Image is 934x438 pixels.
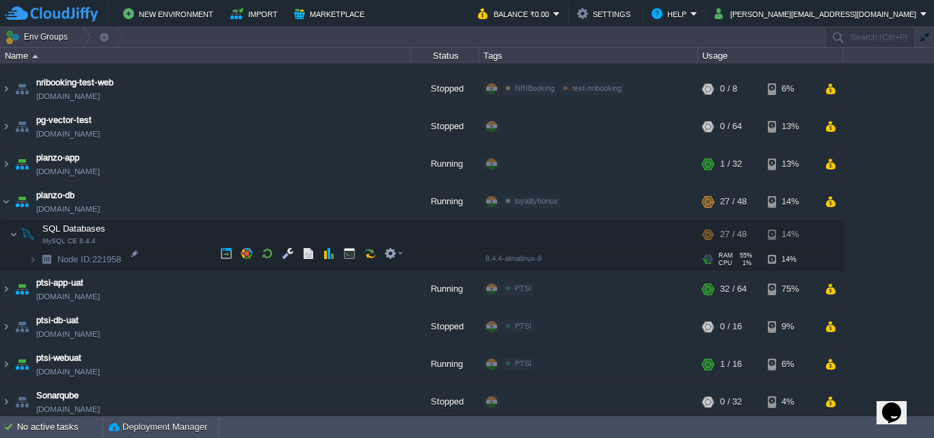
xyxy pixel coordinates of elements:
div: 0 / 32 [720,383,742,420]
button: New Environment [123,5,217,22]
span: [DOMAIN_NAME] [36,290,100,303]
img: AMDAwAAAACH5BAEAAAAALAAAAAABAAEAAAICRAEAOw== [10,221,18,248]
span: PTSI [515,359,531,368]
img: AMDAwAAAACH5BAEAAAAALAAAAAABAAEAAAICRAEAOw== [12,183,31,220]
img: AMDAwAAAACH5BAEAAAAALAAAAAABAAEAAAICRAEAOw== [12,308,31,345]
img: AMDAwAAAACH5BAEAAAAALAAAAAABAAEAAAICRAEAOw== [1,271,12,307]
div: Running [411,346,479,383]
a: ptsi-webuat [36,351,81,365]
img: AMDAwAAAACH5BAEAAAAALAAAAAABAAEAAAICRAEAOw== [18,221,38,248]
a: ptsi-app-uat [36,276,83,290]
a: SQL DatabasesMySQL CE 8.4.4 [41,223,107,234]
img: CloudJiffy [5,5,98,23]
div: Stopped [411,70,479,107]
div: 27 / 48 [720,183,747,220]
img: AMDAwAAAACH5BAEAAAAALAAAAAABAAEAAAICRAEAOw== [1,308,12,345]
img: AMDAwAAAACH5BAEAAAAALAAAAAABAAEAAAICRAEAOw== [12,70,31,107]
span: loyalitybonus [515,197,558,205]
button: Env Groups [5,27,72,46]
div: Status [412,48,479,64]
span: PTSI [515,322,531,330]
span: 1% [738,260,751,266]
div: Running [411,146,479,182]
span: [DOMAIN_NAME] [36,327,100,341]
img: AMDAwAAAACH5BAEAAAAALAAAAAABAAEAAAICRAEAOw== [1,70,12,107]
img: AMDAwAAAACH5BAEAAAAALAAAAAABAAEAAAICRAEAOw== [29,249,37,270]
img: AMDAwAAAACH5BAEAAAAALAAAAAABAAEAAAICRAEAOw== [12,346,31,383]
span: SQL Databases [41,223,107,234]
a: Node ID:221958 [56,254,123,265]
span: test-nribooking [572,84,622,92]
button: Settings [577,5,635,22]
div: 9% [768,308,812,345]
a: ptsi-db-uat [36,314,79,327]
img: AMDAwAAAACH5BAEAAAAALAAAAAABAAEAAAICRAEAOw== [32,55,38,58]
span: [DOMAIN_NAME] [36,127,100,141]
div: 1 / 32 [720,146,742,182]
div: Name [1,48,410,64]
img: AMDAwAAAACH5BAEAAAAALAAAAAABAAEAAAICRAEAOw== [12,108,31,145]
a: [DOMAIN_NAME] [36,365,100,379]
div: 4% [768,383,812,420]
div: 13% [768,146,812,182]
div: Running [411,183,479,220]
div: Stopped [411,383,479,420]
a: planzo-db [36,189,75,202]
div: 0 / 64 [720,108,742,145]
button: Deployment Manager [109,420,207,434]
div: 0 / 16 [720,308,742,345]
img: AMDAwAAAACH5BAEAAAAALAAAAAABAAEAAAICRAEAOw== [12,271,31,307]
div: 6% [768,70,812,107]
div: Running [411,271,479,307]
div: 6% [768,346,812,383]
span: pg-vector-test [36,113,92,127]
img: AMDAwAAAACH5BAEAAAAALAAAAAABAAEAAAICRAEAOw== [12,146,31,182]
div: 27 / 48 [720,221,747,248]
span: 8.4.4-almalinux-9 [485,254,542,262]
a: nribooking-test-web [36,76,114,90]
a: [DOMAIN_NAME] [36,402,100,416]
div: 32 / 64 [720,271,747,307]
a: planzo-app [36,151,79,165]
span: PTSI [515,284,531,292]
img: AMDAwAAAACH5BAEAAAAALAAAAAABAAEAAAICRAEAOw== [37,249,56,270]
span: CPU [719,260,732,266]
div: No active tasks [17,416,103,438]
img: AMDAwAAAACH5BAEAAAAALAAAAAABAAEAAAICRAEAOw== [1,146,12,182]
span: NRIBooking [515,84,555,92]
div: Usage [699,48,843,64]
img: AMDAwAAAACH5BAEAAAAALAAAAAABAAEAAAICRAEAOw== [1,183,12,220]
span: MySQL CE 8.4.4 [42,237,96,245]
div: 14% [768,183,812,220]
span: Node ID: [57,254,92,264]
img: AMDAwAAAACH5BAEAAAAALAAAAAABAAEAAAICRAEAOw== [12,383,31,420]
button: Import [230,5,282,22]
div: Tags [480,48,697,64]
div: Stopped [411,108,479,145]
button: [PERSON_NAME][EMAIL_ADDRESS][DOMAIN_NAME] [715,5,920,22]
span: 221958 [56,254,123,265]
img: AMDAwAAAACH5BAEAAAAALAAAAAABAAEAAAICRAEAOw== [1,346,12,383]
div: 75% [768,271,812,307]
div: 1 / 16 [720,346,742,383]
a: [DOMAIN_NAME] [36,165,100,178]
div: 13% [768,108,812,145]
div: 0 / 8 [720,70,737,107]
iframe: chat widget [877,383,920,424]
a: [DOMAIN_NAME] [36,90,100,103]
button: Help [652,5,691,22]
button: Marketplace [294,5,369,22]
div: 14% [768,249,812,270]
img: AMDAwAAAACH5BAEAAAAALAAAAAABAAEAAAICRAEAOw== [1,383,12,420]
span: 55% [738,252,752,259]
div: Stopped [411,308,479,345]
img: AMDAwAAAACH5BAEAAAAALAAAAAABAAEAAAICRAEAOw== [1,108,12,145]
a: Sonarqube [36,389,79,402]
